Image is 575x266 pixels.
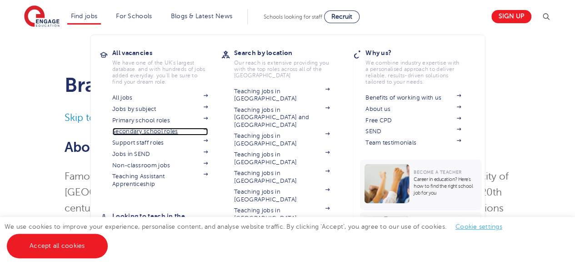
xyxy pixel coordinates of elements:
[5,223,511,249] span: We use cookies to improve your experience, personalise content, and analyse website traffic. By c...
[234,132,330,147] a: Teaching jobs in [GEOGRAPHIC_DATA]
[234,151,330,166] a: Teaching jobs in [GEOGRAPHIC_DATA]
[365,94,461,101] a: Benefits of working with us
[365,46,475,85] a: Why us?We combine industry expertise with a personalised approach to deliver reliable, results-dr...
[365,60,461,85] p: We combine industry expertise with a personalised approach to deliver reliable, results-driven so...
[324,10,360,23] a: Recruit
[360,160,484,210] a: Become a TeacherCareer in education? Here’s how to find the right school job for you
[365,117,461,124] a: Free CPD
[65,140,216,155] span: About [PERSON_NAME]
[112,162,208,169] a: Non-classroom jobs
[491,10,531,23] a: Sign up
[234,170,330,185] a: Teaching jobs in [GEOGRAPHIC_DATA]
[365,105,461,113] a: About us
[112,105,208,113] a: Jobs by subject
[112,173,208,188] a: Teaching Assistant Apprenticeship
[65,112,117,123] a: Skip to jobs
[65,74,510,96] h1: Bradford Teaching Jobs
[112,210,221,235] h3: Looking to teach in the [GEOGRAPHIC_DATA]?
[455,223,502,230] a: Cookie settings
[331,13,352,20] span: Recruit
[360,212,484,260] a: Become a Teacher6 Teacher Interview Tips
[7,234,108,258] a: Accept all cookies
[112,46,221,85] a: All vacanciesWe have one of the UK's largest database. and with hundreds of jobs added everyday. ...
[264,14,322,20] span: Schools looking for staff
[112,128,208,135] a: Secondary school roles
[112,94,208,101] a: All jobs
[234,188,330,203] a: Teaching jobs in [GEOGRAPHIC_DATA]
[234,88,330,103] a: Teaching jobs in [GEOGRAPHIC_DATA]
[414,170,461,175] span: Become a Teacher
[414,176,477,196] p: Career in education? Here’s how to find the right school job for you
[112,151,208,158] a: Jobs in SEND
[171,13,233,20] a: Blogs & Latest News
[365,128,461,135] a: SEND
[234,207,330,222] a: Teaching jobs in [GEOGRAPHIC_DATA]
[112,60,208,85] p: We have one of the UK's largest database. and with hundreds of jobs added everyday. you'll be sur...
[116,13,152,20] a: For Schools
[71,13,98,20] a: Find jobs
[234,60,330,79] p: Our reach is extensive providing you with the top roles across all of the [GEOGRAPHIC_DATA]
[112,46,221,59] h3: All vacancies
[234,106,330,129] a: Teaching jobs in [GEOGRAPHIC_DATA] and [GEOGRAPHIC_DATA]
[234,46,343,59] h3: Search by location
[365,46,475,59] h3: Why us?
[234,46,343,79] a: Search by locationOur reach is extensive providing you with the top roles across all of the [GEOG...
[24,5,60,28] img: Engage Education
[112,139,208,146] a: Support staff roles
[365,139,461,146] a: Team testimonials
[65,171,509,230] span: Famous for the industrial revolution boom that gave the world textiles we have the bustling city ...
[112,117,208,124] a: Primary school roles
